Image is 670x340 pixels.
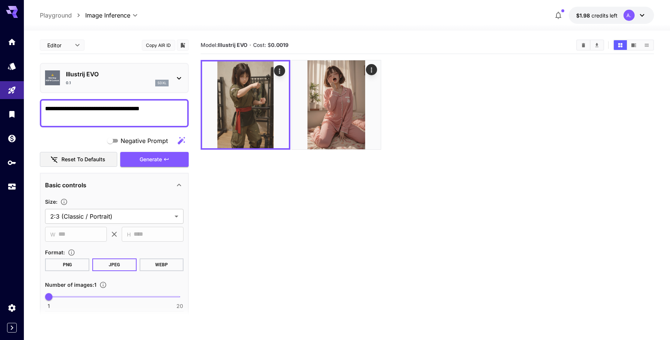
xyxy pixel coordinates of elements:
[45,249,65,255] span: Format :
[613,39,654,51] div: Show media in grid viewShow media in video viewShow media in list view
[7,37,16,47] div: Home
[46,79,59,82] span: NSFW Content
[614,40,627,50] button: Show media in grid view
[7,86,16,95] div: Playground
[57,198,71,206] button: Adjust the dimensions of the generated image by specifying its width and height in pixels, or sel...
[45,181,86,190] p: Basic controls
[271,42,288,48] b: 0.0019
[48,77,57,80] span: Warning:
[179,41,186,50] button: Add to library
[157,80,166,86] p: sdxl
[201,42,248,48] span: Model:
[45,258,89,271] button: PNG
[569,7,654,24] button: $1.9844A.
[51,74,54,77] span: ⚠️
[7,303,16,312] div: Settings
[40,11,85,20] nav: breadcrumb
[96,281,110,289] button: Specify how many images to generate in a single request. Each image generation will be charged se...
[7,323,17,333] button: Expand sidebar
[577,40,590,50] button: Clear All
[253,42,288,48] span: Cost: $
[202,61,289,148] img: 9k=
[576,12,591,19] span: $1.98
[627,40,640,50] button: Show media in video view
[176,302,183,310] span: 20
[120,152,189,167] button: Generate
[50,212,172,221] span: 2:3 (Classic / Portrait)
[366,64,377,75] div: Actions
[45,67,184,89] div: ⚠️Warning:NSFW ContentIllustrij EVO0.1sdxl
[50,230,55,239] span: W
[249,41,251,50] p: ·
[274,65,285,76] div: Actions
[66,70,169,79] p: Illustrij EVO
[7,182,16,191] div: Usage
[7,109,16,119] div: Library
[40,11,72,20] a: Playground
[48,302,50,310] span: 1
[85,11,130,20] span: Image Inference
[121,136,168,145] span: Negative Prompt
[590,40,603,50] button: Download All
[45,176,184,194] div: Basic controls
[45,282,96,288] span: Number of images : 1
[576,39,604,51] div: Clear AllDownload All
[591,12,618,19] span: credits left
[65,249,78,256] button: Choose the file format for the output image.
[140,155,162,164] span: Generate
[218,42,248,48] b: Illustrij EVO
[66,80,71,86] p: 0.1
[7,61,16,71] div: Models
[640,40,653,50] button: Show media in list view
[623,10,635,21] div: A.
[140,258,184,271] button: WEBP
[7,158,16,167] div: API Keys
[92,258,137,271] button: JPEG
[576,12,618,19] div: $1.9844
[292,60,381,149] img: 9k=
[142,40,175,51] button: Copy AIR ID
[40,152,117,167] button: Reset to defaults
[127,230,131,239] span: H
[7,134,16,143] div: Wallet
[45,198,57,205] span: Size :
[47,41,70,49] span: Editor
